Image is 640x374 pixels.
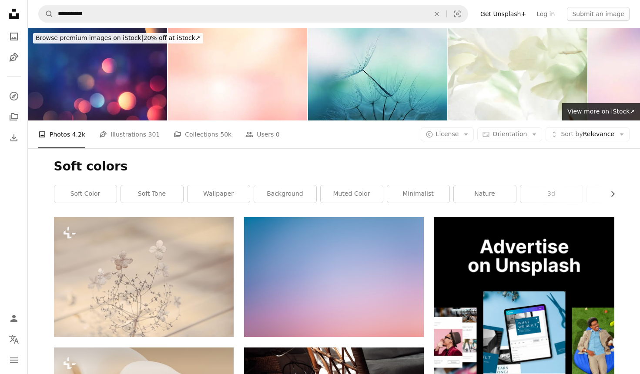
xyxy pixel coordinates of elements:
[5,331,23,348] button: Language
[54,159,614,174] h1: Soft colors
[562,103,640,120] a: View more on iStock↗
[477,127,542,141] button: Orientation
[245,120,280,148] a: Users 0
[454,185,516,203] a: nature
[5,49,23,66] a: Illustrations
[448,28,587,120] img: gladiolus macro
[567,108,635,115] span: View more on iStock ↗
[561,130,583,137] span: Sort by
[36,34,143,41] span: Browse premium images on iStock |
[321,185,383,203] a: muted color
[244,217,424,337] img: a pink and blue sky with a few clouds
[5,351,23,369] button: Menu
[121,185,183,203] a: soft tone
[308,28,447,120] img: Dandelion seed
[5,310,23,327] a: Log in / Sign up
[5,28,23,45] a: Photos
[531,7,560,21] a: Log in
[605,185,614,203] button: scroll list to the right
[174,120,231,148] a: Collections 50k
[387,185,449,203] a: minimalist
[28,28,208,49] a: Browse premium images on iStock|20% off at iStock↗
[567,7,630,21] button: Submit an image
[5,108,23,126] a: Collections
[39,6,54,22] button: Search Unsplash
[475,7,531,21] a: Get Unsplash+
[28,28,167,120] img: Abstract Multi Colored Bokeh Background - Lights At Night - Autumn, Fall, Winter, Christmas
[220,130,231,139] span: 50k
[54,185,117,203] a: soft color
[276,130,280,139] span: 0
[99,120,160,148] a: Illustrations 301
[148,130,160,139] span: 301
[38,5,468,23] form: Find visuals sitewide
[561,130,614,139] span: Relevance
[54,273,234,280] a: A close up of a flower on a table
[254,185,316,203] a: background
[546,127,630,141] button: Sort byRelevance
[436,130,459,137] span: License
[427,6,446,22] button: Clear
[36,34,201,41] span: 20% off at iStock ↗
[188,185,250,203] a: wallpaper
[520,185,583,203] a: 3d
[421,127,474,141] button: License
[493,130,527,137] span: Orientation
[54,217,234,337] img: A close up of a flower on a table
[244,273,424,280] a: a pink and blue sky with a few clouds
[5,87,23,105] a: Explore
[447,6,468,22] button: Visual search
[168,28,307,120] img: abstract blur softness beauty pink and blush colorful image gradient with dark edge effect filer ...
[5,129,23,147] a: Download History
